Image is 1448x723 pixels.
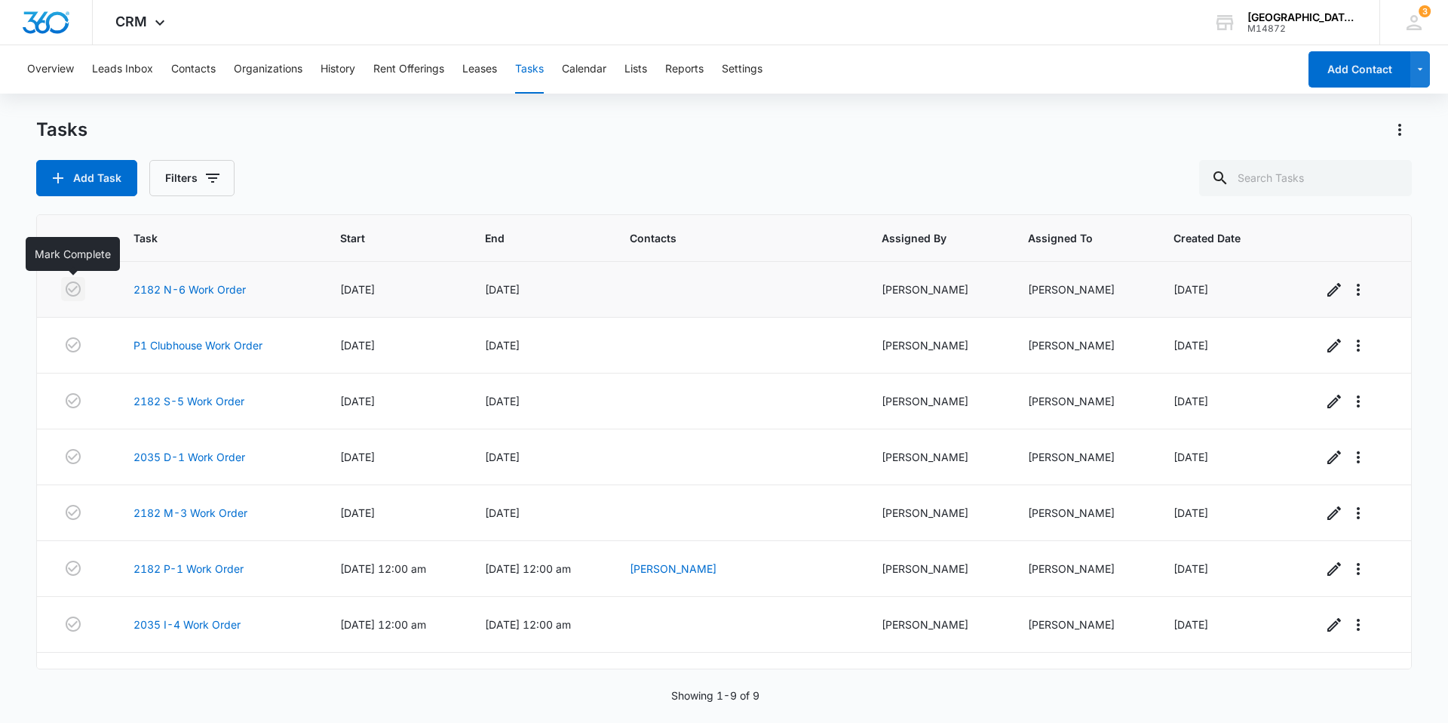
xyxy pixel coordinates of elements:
span: [DATE] [1173,339,1208,352]
button: Add Task [36,160,137,196]
span: [DATE] [340,506,375,519]
button: Tasks [515,45,544,94]
span: [DATE] [485,339,520,352]
button: Rent Offerings [373,45,444,94]
span: [DATE] 12:00 am [340,618,426,631]
span: Task [133,230,282,246]
button: Overview [27,45,74,94]
a: 2182 S-5 Work Order [133,393,244,409]
div: [PERSON_NAME] [1028,561,1137,577]
a: 2035 I-4 Work Order [133,617,241,632]
button: Filters [149,160,235,196]
h1: Tasks [36,118,87,141]
span: 3 [1419,5,1431,17]
span: [DATE] [1173,506,1208,519]
div: [PERSON_NAME] [1028,505,1137,521]
div: [PERSON_NAME] [882,449,991,465]
div: [PERSON_NAME] [882,561,991,577]
button: Add Contact [1308,51,1410,88]
a: 2182 N-6 Work Order [133,282,246,297]
span: Assigned To [1028,230,1115,246]
div: account name [1247,11,1357,23]
div: account id [1247,23,1357,34]
span: [DATE] [1173,618,1208,631]
span: [DATE] 12:00 am [485,562,571,575]
button: Organizations [234,45,302,94]
span: [DATE] [485,506,520,519]
span: [DATE] 12:00 am [485,618,571,631]
div: [PERSON_NAME] [1028,282,1137,297]
div: [PERSON_NAME] [882,337,991,353]
div: Mark Complete [26,237,120,271]
input: Search Tasks [1199,160,1412,196]
span: [DATE] [485,395,520,408]
span: CRM [115,14,147,29]
span: [DATE] [485,451,520,463]
button: Leads Inbox [92,45,153,94]
span: [DATE] [1173,283,1208,296]
span: Assigned By [882,230,969,246]
span: [DATE] 12:00 am [340,562,426,575]
span: End [485,230,572,246]
p: Showing 1-9 of 9 [671,688,759,703]
span: [DATE] [340,451,375,463]
button: Reports [665,45,704,94]
button: History [321,45,355,94]
button: Leases [462,45,497,94]
a: [PERSON_NAME] [630,562,716,575]
span: [DATE] [340,395,375,408]
button: Lists [624,45,647,94]
div: [PERSON_NAME] [1028,449,1137,465]
button: Contacts [171,45,216,94]
div: [PERSON_NAME] [1028,337,1137,353]
div: [PERSON_NAME] [882,505,991,521]
span: [DATE] [1173,395,1208,408]
div: [PERSON_NAME] [882,393,991,409]
a: 2182 M-3 Work Order [133,505,247,521]
span: [DATE] [1173,562,1208,575]
span: [DATE] [340,283,375,296]
div: notifications count [1419,5,1431,17]
span: Created Date [1173,230,1264,246]
span: Start [340,230,427,246]
a: 2035 D-1 Work Order [133,449,245,465]
span: Contacts [630,230,824,246]
a: 2182 P-1 Work Order [133,561,244,577]
button: Calendar [562,45,606,94]
span: [DATE] [485,283,520,296]
button: Actions [1388,118,1412,142]
span: [DATE] [340,339,375,352]
div: [PERSON_NAME] [1028,393,1137,409]
div: [PERSON_NAME] [882,282,991,297]
span: [DATE] [1173,451,1208,463]
div: [PERSON_NAME] [882,617,991,632]
button: Settings [722,45,762,94]
a: P1 Clubhouse Work Order [133,337,262,353]
div: [PERSON_NAME] [1028,617,1137,632]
